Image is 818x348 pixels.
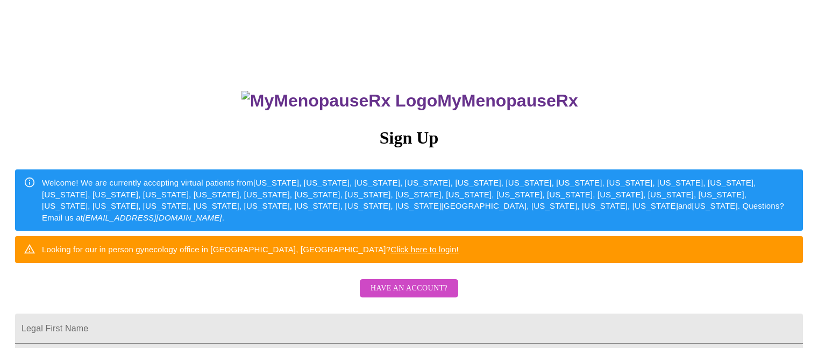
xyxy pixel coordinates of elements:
[83,213,222,222] em: [EMAIL_ADDRESS][DOMAIN_NAME]
[371,282,447,295] span: Have an account?
[390,245,459,254] a: Click here to login!
[42,173,794,228] div: Welcome! We are currently accepting virtual patients from [US_STATE], [US_STATE], [US_STATE], [US...
[360,279,458,298] button: Have an account?
[42,239,459,259] div: Looking for our in person gynecology office in [GEOGRAPHIC_DATA], [GEOGRAPHIC_DATA]?
[15,128,803,148] h3: Sign Up
[17,91,803,111] h3: MyMenopauseRx
[241,91,437,111] img: MyMenopauseRx Logo
[357,291,461,300] a: Have an account?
